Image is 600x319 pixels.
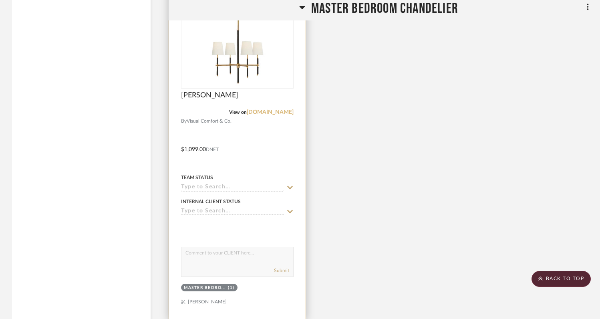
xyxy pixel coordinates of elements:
div: (1) [228,285,235,291]
scroll-to-top-button: BACK TO TOP [532,271,591,287]
div: Team Status [181,174,213,181]
span: By [181,117,187,125]
span: [PERSON_NAME] [181,91,238,100]
span: View on [229,110,247,115]
input: Type to Search… [181,208,284,216]
div: Master Bedroom Chandelier [184,285,226,291]
div: Internal Client Status [181,198,241,205]
a: [DOMAIN_NAME] [247,109,294,115]
input: Type to Search… [181,184,284,192]
span: Visual Comfort & Co. [187,117,232,125]
button: Submit [274,267,289,274]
